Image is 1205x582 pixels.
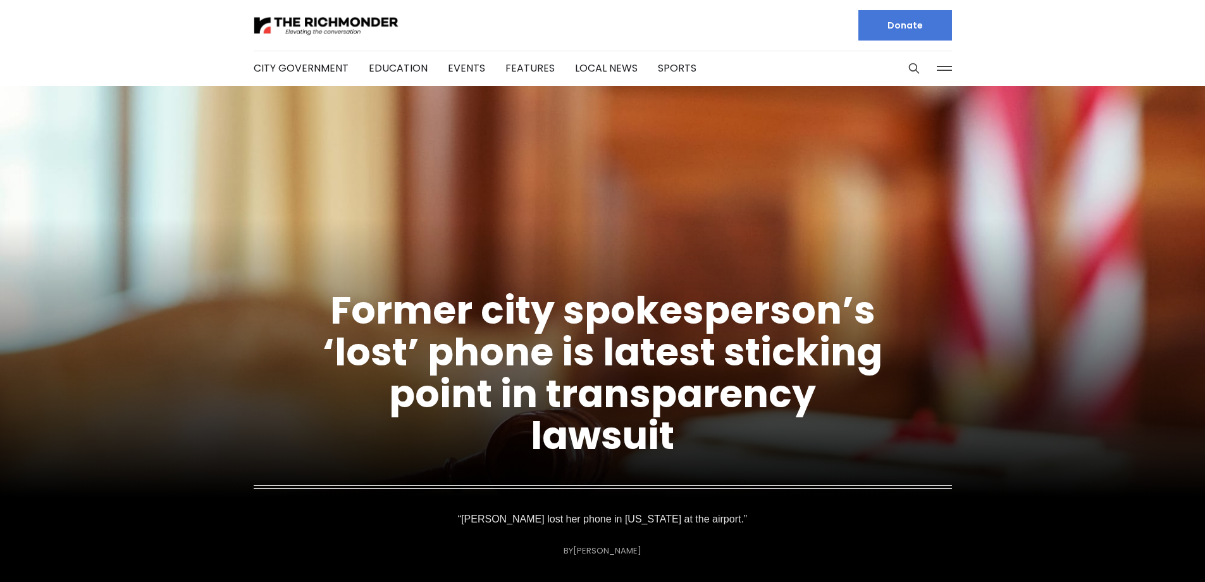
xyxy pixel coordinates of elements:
[448,61,485,75] a: Events
[905,59,924,78] button: Search this site
[369,61,428,75] a: Education
[323,284,882,462] a: Former city spokesperson’s ‘lost’ phone is latest sticking point in transparency lawsuit
[658,61,696,75] a: Sports
[254,15,399,37] img: The Richmonder
[1098,520,1205,582] iframe: portal-trigger
[254,61,349,75] a: City Government
[858,10,952,41] a: Donate
[564,546,641,555] div: By
[573,545,641,557] a: [PERSON_NAME]
[575,61,638,75] a: Local News
[505,61,555,75] a: Features
[460,510,745,528] p: “[PERSON_NAME] lost her phone in [US_STATE] at the airport.”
